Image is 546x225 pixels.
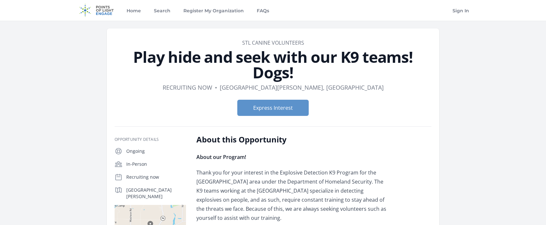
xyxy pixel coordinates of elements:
[126,161,186,167] p: In-Person
[196,168,386,222] p: Thank you for your interest in the Explosive Detection K9 Program for the [GEOGRAPHIC_DATA] area ...
[196,153,246,161] strong: About our Program!
[215,83,217,92] div: •
[220,83,384,92] dd: [GEOGRAPHIC_DATA][PERSON_NAME], [GEOGRAPHIC_DATA]
[115,49,431,80] h1: Play hide and seek with our K9 teams! Dogs!
[126,174,186,180] p: Recruiting now
[163,83,212,92] dd: Recruiting now
[126,187,186,200] p: [GEOGRAPHIC_DATA][PERSON_NAME]
[126,148,186,154] p: Ongoing
[237,100,309,116] button: Express Interest
[196,134,386,145] h2: About this Opportunity
[115,137,186,142] h3: Opportunity Details
[242,39,304,46] a: STL Canine Volunteers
